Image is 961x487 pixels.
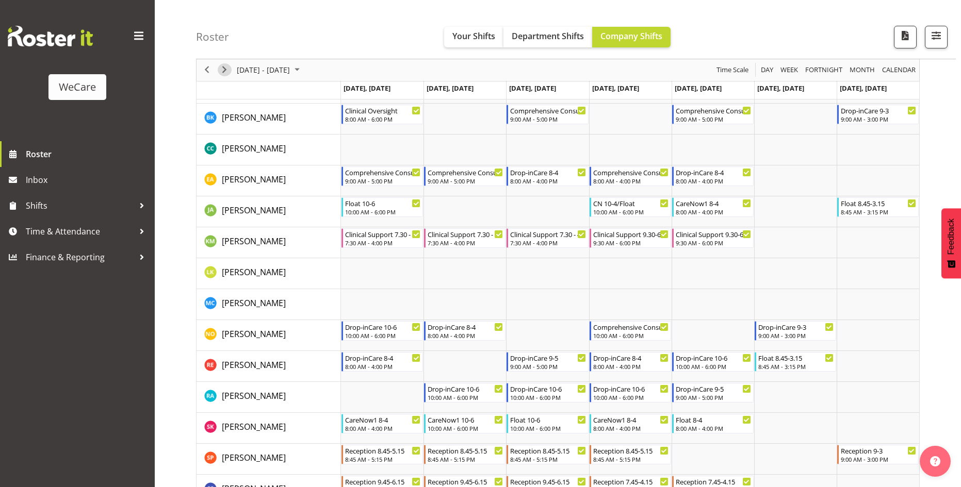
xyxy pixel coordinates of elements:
[8,26,93,46] img: Rosterit website logo
[715,64,751,77] button: Time Scale
[222,328,286,340] span: [PERSON_NAME]
[593,476,669,486] div: Reception 7.45-4.15
[424,321,506,341] div: Natasha Ottley"s event - Drop-inCare 8-4 Begin From Tuesday, October 7, 2025 at 8:00:00 AM GMT+13...
[593,424,669,432] div: 8:00 AM - 4:00 PM
[345,229,420,239] div: Clinical Support 7.30 - 4
[760,64,774,77] span: Day
[424,228,506,248] div: Kishendri Moodley"s event - Clinical Support 7.30 - 4 Begin From Tuesday, October 7, 2025 at 7:30...
[218,64,232,77] button: Next
[676,383,751,394] div: Drop-inCare 9-5
[344,83,390,93] span: [DATE], [DATE]
[676,393,751,401] div: 9:00 AM - 5:00 PM
[675,83,722,93] span: [DATE], [DATE]
[510,414,585,425] div: Float 10-6
[26,224,134,239] span: Time & Attendance
[676,424,751,432] div: 8:00 AM - 4:00 PM
[779,64,799,77] span: Week
[930,456,940,466] img: help-xxl-2.png
[222,421,286,432] span: [PERSON_NAME]
[590,352,671,372] div: Rachel Els"s event - Drop-inCare 8-4 Begin From Thursday, October 9, 2025 at 8:00:00 AM GMT+13:00...
[592,27,671,47] button: Company Shifts
[428,424,503,432] div: 10:00 AM - 6:00 PM
[428,331,503,340] div: 8:00 AM - 4:00 PM
[590,166,671,186] div: Ena Advincula"s event - Comprehensive Consult 8-4 Begin From Thursday, October 9, 2025 at 8:00:00...
[758,331,834,340] div: 9:00 AM - 3:00 PM
[428,322,503,332] div: Drop-inCare 8-4
[841,445,916,456] div: Reception 9-3
[593,383,669,394] div: Drop-inCare 10-6
[676,208,751,216] div: 8:00 AM - 4:00 PM
[26,249,134,265] span: Finance & Reporting
[345,208,420,216] div: 10:00 AM - 6:00 PM
[26,146,150,162] span: Roster
[345,414,420,425] div: CareNow1 8-4
[512,30,584,42] span: Department Shifts
[428,393,503,401] div: 10:00 AM - 6:00 PM
[676,414,751,425] div: Float 8-4
[197,165,341,196] td: Ena Advincula resource
[507,383,588,402] div: Rachna Anderson"s event - Drop-inCare 10-6 Begin From Wednesday, October 8, 2025 at 10:00:00 AM G...
[510,383,585,394] div: Drop-inCare 10-6
[222,204,286,216] a: [PERSON_NAME]
[345,115,420,123] div: 8:00 AM - 6:00 PM
[837,105,919,124] div: Brian Ko"s event - Drop-inCare 9-3 Begin From Sunday, October 12, 2025 at 9:00:00 AM GMT+13:00 En...
[676,476,751,486] div: Reception 7.45-4.15
[600,30,662,42] span: Company Shifts
[590,414,671,433] div: Saahit Kour"s event - CareNow1 8-4 Begin From Thursday, October 9, 2025 at 8:00:00 AM GMT+13:00 E...
[849,64,876,77] span: Month
[510,352,585,363] div: Drop-inCare 9-5
[197,289,341,320] td: Mary Childs resource
[424,445,506,464] div: Samantha Poultney"s event - Reception 8.45-5.15 Begin From Tuesday, October 7, 2025 at 8:45:00 AM...
[222,390,286,401] span: [PERSON_NAME]
[424,383,506,402] div: Rachna Anderson"s event - Drop-inCare 10-6 Begin From Tuesday, October 7, 2025 at 10:00:00 AM GMT...
[345,105,420,115] div: Clinical Oversight
[345,476,420,486] div: Reception 9.45-6.15
[222,328,286,340] a: [PERSON_NAME]
[222,112,286,123] span: [PERSON_NAME]
[758,322,834,332] div: Drop-inCare 9-3
[510,115,585,123] div: 9:00 AM - 5:00 PM
[672,228,754,248] div: Kishendri Moodley"s event - Clinical Support 9.30-6 Begin From Friday, October 10, 2025 at 9:30:0...
[200,64,214,77] button: Previous
[236,64,291,77] span: [DATE] - [DATE]
[593,455,669,463] div: 8:45 AM - 5:15 PM
[841,208,916,216] div: 8:45 AM - 3:15 PM
[345,198,420,208] div: Float 10-6
[345,424,420,432] div: 8:00 AM - 4:00 PM
[590,383,671,402] div: Rachna Anderson"s event - Drop-inCare 10-6 Begin From Thursday, October 9, 2025 at 10:00:00 AM GM...
[428,167,503,177] div: Comprehensive Consult 9-5
[894,26,917,48] button: Download a PDF of the roster according to the set date range.
[848,64,877,77] button: Timeline Month
[341,321,423,341] div: Natasha Ottley"s event - Drop-inCare 10-6 Begin From Monday, October 6, 2025 at 10:00:00 AM GMT+1...
[507,445,588,464] div: Samantha Poultney"s event - Reception 8.45-5.15 Begin From Wednesday, October 8, 2025 at 8:45:00 ...
[341,105,423,124] div: Brian Ko"s event - Clinical Oversight Begin From Monday, October 6, 2025 at 8:00:00 AM GMT+13:00 ...
[676,362,751,371] div: 10:00 AM - 6:00 PM
[345,362,420,371] div: 8:00 AM - 4:00 PM
[881,64,917,77] span: calendar
[222,266,286,278] a: [PERSON_NAME]
[590,445,671,464] div: Samantha Poultney"s event - Reception 8.45-5.15 Begin From Thursday, October 9, 2025 at 8:45:00 A...
[590,228,671,248] div: Kishendri Moodley"s event - Clinical Support 9.30-6 Begin From Thursday, October 9, 2025 at 9:30:...
[428,445,503,456] div: Reception 8.45-5.15
[507,166,588,186] div: Ena Advincula"s event - Drop-inCare 8-4 Begin From Wednesday, October 8, 2025 at 8:00:00 AM GMT+1...
[222,451,286,464] a: [PERSON_NAME]
[841,105,916,115] div: Drop-inCare 9-3
[345,177,420,185] div: 9:00 AM - 5:00 PM
[216,59,233,81] div: next period
[593,208,669,216] div: 10:00 AM - 6:00 PM
[197,104,341,135] td: Brian Ko resource
[672,352,754,372] div: Rachel Els"s event - Drop-inCare 10-6 Begin From Friday, October 10, 2025 at 10:00:00 AM GMT+13:0...
[222,359,286,371] span: [PERSON_NAME]
[26,198,134,213] span: Shifts
[222,142,286,155] a: [PERSON_NAME]
[341,445,423,464] div: Samantha Poultney"s event - Reception 8.45-5.15 Begin From Monday, October 6, 2025 at 8:45:00 AM ...
[510,177,585,185] div: 8:00 AM - 4:00 PM
[427,83,474,93] span: [DATE], [DATE]
[510,476,585,486] div: Reception 9.45-6.15
[510,105,585,115] div: Comprehensive Consult 9-5
[510,167,585,177] div: Drop-inCare 8-4
[198,59,216,81] div: previous period
[345,322,420,332] div: Drop-inCare 10-6
[676,239,751,247] div: 9:30 AM - 6:00 PM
